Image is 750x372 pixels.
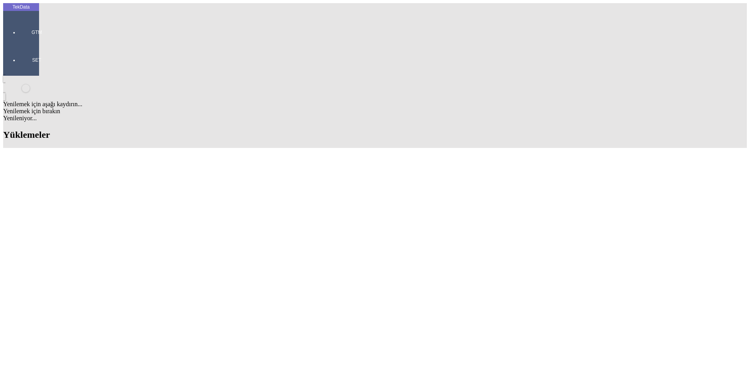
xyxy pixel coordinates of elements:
[3,130,747,140] h2: Yüklemeler
[3,115,747,122] div: Yenileniyor...
[25,29,48,36] span: GTM
[3,101,747,108] div: Yenilemek için aşağı kaydırın...
[3,108,747,115] div: Yenilemek için bırakın
[3,4,39,10] div: TekData
[25,57,48,63] span: SET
